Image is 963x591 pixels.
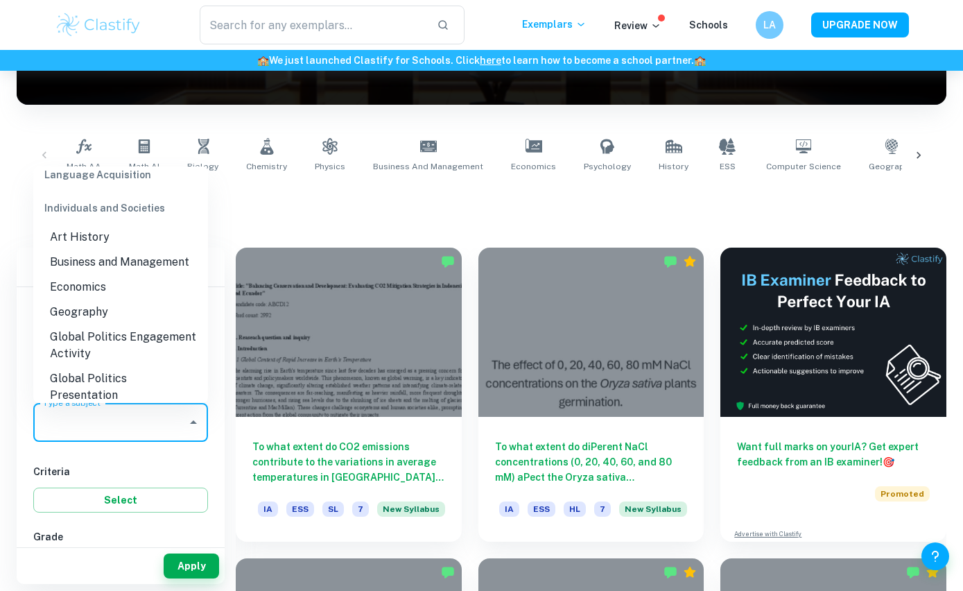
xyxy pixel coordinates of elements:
li: Art History [33,225,208,250]
div: Premium [926,565,939,579]
span: 🏫 [257,55,269,66]
span: IA [258,502,278,517]
span: ESS [528,502,555,517]
li: Global Politics Engagement Activity [33,325,208,366]
button: LA [756,11,783,39]
h6: We just launched Clastify for Schools. Click to learn how to become a school partner. [3,53,960,68]
span: SL [322,502,344,517]
button: Help and Feedback [921,542,949,570]
span: 7 [352,502,369,517]
button: UPGRADE NOW [811,12,909,37]
button: Close [184,413,203,432]
span: Geography [869,160,914,173]
li: Geography [33,300,208,325]
img: Marked [441,565,455,579]
span: Business and Management [373,160,483,173]
div: Starting from the May 2026 session, the ESS IA requirements have changed. We created this exempla... [619,502,687,525]
h6: Grade [33,529,208,545]
a: To what extent do CO2 emissions contribute to the variations in average temperatures in [GEOGRAPH... [236,248,462,542]
h6: LA [761,17,777,33]
div: Starting from the May 2026 session, the ESS IA requirements have changed. We created this exempla... [377,502,445,525]
img: Thumbnail [720,248,946,417]
a: Advertise with Clastify [734,529,801,539]
span: Physics [315,160,345,173]
a: here [480,55,501,66]
div: Individuals and Societies [33,191,208,225]
h6: Filter exemplars [17,248,225,286]
span: Promoted [875,486,930,502]
input: Search for any exemplars... [200,6,426,44]
span: HL [564,502,586,517]
span: ESS [286,502,314,517]
span: 🎯 [883,456,894,468]
span: Psychology [584,160,631,173]
button: Select [33,488,208,513]
span: 🏫 [694,55,706,66]
span: Chemistry [246,160,287,173]
div: Language Acquisition [33,158,208,191]
li: Global Politics Presentation [33,366,208,408]
img: Marked [906,565,920,579]
button: Apply [164,554,219,579]
img: Marked [441,255,455,268]
span: Economics [511,160,556,173]
span: New Syllabus [619,502,687,517]
span: Math AI [129,160,159,173]
a: Schools [689,19,728,31]
li: Economics [33,275,208,300]
span: IA [499,502,519,517]
a: Want full marks on yourIA? Get expert feedback from an IB examiner!PromotedAdvertise with Clastify [720,248,946,542]
img: Marked [663,565,677,579]
span: New Syllabus [377,502,445,517]
span: Computer Science [766,160,841,173]
h6: To what extent do diPerent NaCl concentrations (0, 20, 40, 60, and 80 mM) aPect the Oryza sativa ... [495,439,688,485]
li: Business and Management [33,250,208,275]
p: Review [614,18,661,33]
span: Math AA [67,160,101,173]
h6: Want full marks on your IA ? Get expert feedback from an IB examiner! [737,439,930,470]
span: 7 [594,502,611,517]
div: Premium [683,565,697,579]
h1: All IA Examples [63,189,900,214]
img: Marked [663,255,677,268]
span: ESS [720,160,736,173]
span: History [659,160,688,173]
img: Clastify logo [55,11,143,39]
h6: Criteria [33,464,208,479]
p: Exemplars [522,17,587,32]
h6: To what extent do CO2 emissions contribute to the variations in average temperatures in [GEOGRAPH... [252,439,445,485]
a: To what extent do diPerent NaCl concentrations (0, 20, 40, 60, and 80 mM) aPect the Oryza sativa ... [478,248,704,542]
span: Biology [187,160,218,173]
div: Premium [683,255,697,268]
